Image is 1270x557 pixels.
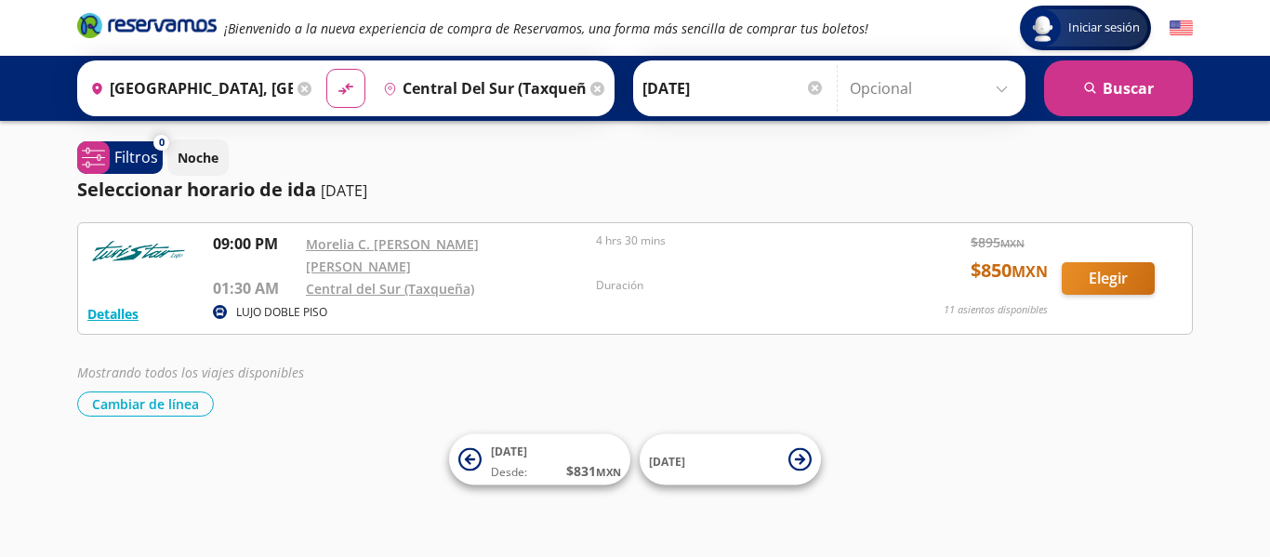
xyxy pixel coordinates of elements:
i: Brand Logo [77,11,217,39]
p: [DATE] [321,179,367,202]
small: MXN [596,465,621,479]
button: Elegir [1062,262,1155,295]
input: Buscar Destino [376,65,586,112]
p: Filtros [114,146,158,168]
span: $ 850 [971,257,1048,285]
span: 0 [159,135,165,151]
button: [DATE] [640,434,821,485]
input: Elegir Fecha [642,65,825,112]
span: Desde: [491,464,527,481]
button: Buscar [1044,60,1193,116]
input: Buscar Origen [83,65,293,112]
small: MXN [1000,236,1025,250]
p: Noche [178,148,218,167]
p: Seleccionar horario de ida [77,176,316,204]
em: ¡Bienvenido a la nueva experiencia de compra de Reservamos, una forma más sencilla de comprar tus... [224,20,868,37]
button: [DATE]Desde:$831MXN [449,434,630,485]
a: Brand Logo [77,11,217,45]
img: RESERVAMOS [87,232,190,270]
small: MXN [1012,261,1048,282]
input: Opcional [850,65,1016,112]
span: $ 895 [971,232,1025,252]
p: 4 hrs 30 mins [596,232,877,249]
button: Noche [167,139,229,176]
p: LUJO DOBLE PISO [236,304,327,321]
p: Duración [596,277,877,294]
p: 01:30 AM [213,277,297,299]
span: [DATE] [491,444,527,459]
span: $ 831 [566,461,621,481]
p: 11 asientos disponibles [944,302,1048,318]
button: English [1170,17,1193,40]
span: [DATE] [649,453,685,469]
p: 09:00 PM [213,232,297,255]
button: 0Filtros [77,141,163,174]
button: Detalles [87,304,139,324]
span: Iniciar sesión [1061,19,1147,37]
button: Cambiar de línea [77,391,214,417]
a: Morelia C. [PERSON_NAME] [PERSON_NAME] [306,235,479,275]
em: Mostrando todos los viajes disponibles [77,364,304,381]
a: Central del Sur (Taxqueña) [306,280,474,298]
